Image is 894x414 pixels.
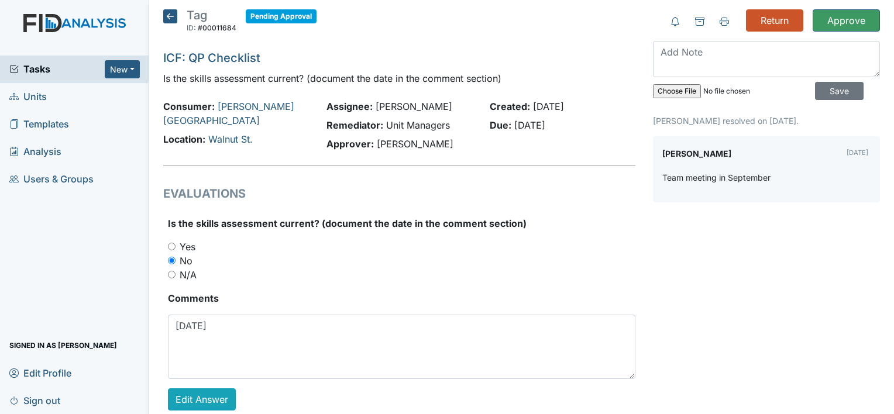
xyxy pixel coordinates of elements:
[386,119,450,131] span: Unit Managers
[9,143,61,161] span: Analysis
[187,8,207,22] span: Tag
[168,315,635,379] textarea: [DATE]
[326,119,383,131] strong: Remediator:
[9,115,69,133] span: Templates
[208,133,253,145] a: Walnut St.
[746,9,803,32] input: Return
[168,388,236,410] a: Edit Answer
[163,71,635,85] p: Is the skills assessment current? (document the date in the comment section)
[168,243,176,250] input: Yes
[813,9,880,32] input: Approve
[168,257,176,264] input: No
[9,391,60,409] span: Sign out
[163,101,294,126] a: [PERSON_NAME][GEOGRAPHIC_DATA]
[198,23,236,32] span: #00011684
[163,101,215,112] strong: Consumer:
[490,101,530,112] strong: Created:
[847,149,868,157] small: [DATE]
[326,138,374,150] strong: Approver:
[326,101,373,112] strong: Assignee:
[490,119,511,131] strong: Due:
[514,119,545,131] span: [DATE]
[377,138,453,150] span: [PERSON_NAME]
[376,101,452,112] span: [PERSON_NAME]
[105,60,140,78] button: New
[815,82,864,100] input: Save
[163,51,260,65] a: ICF: QP Checklist
[180,268,197,282] label: N/A
[9,62,105,76] a: Tasks
[180,240,195,254] label: Yes
[168,216,527,230] label: Is the skills assessment current? (document the date in the comment section)
[9,170,94,188] span: Users & Groups
[533,101,564,112] span: [DATE]
[163,185,635,202] h1: EVALUATIONS
[9,364,71,382] span: Edit Profile
[653,115,880,127] p: [PERSON_NAME] resolved on [DATE].
[187,23,196,32] span: ID:
[180,254,192,268] label: No
[163,133,205,145] strong: Location:
[246,9,317,23] span: Pending Approval
[662,171,771,184] p: Team meeting in September
[9,88,47,106] span: Units
[168,271,176,278] input: N/A
[168,291,635,305] strong: Comments
[9,336,117,354] span: Signed in as [PERSON_NAME]
[662,146,731,162] label: [PERSON_NAME]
